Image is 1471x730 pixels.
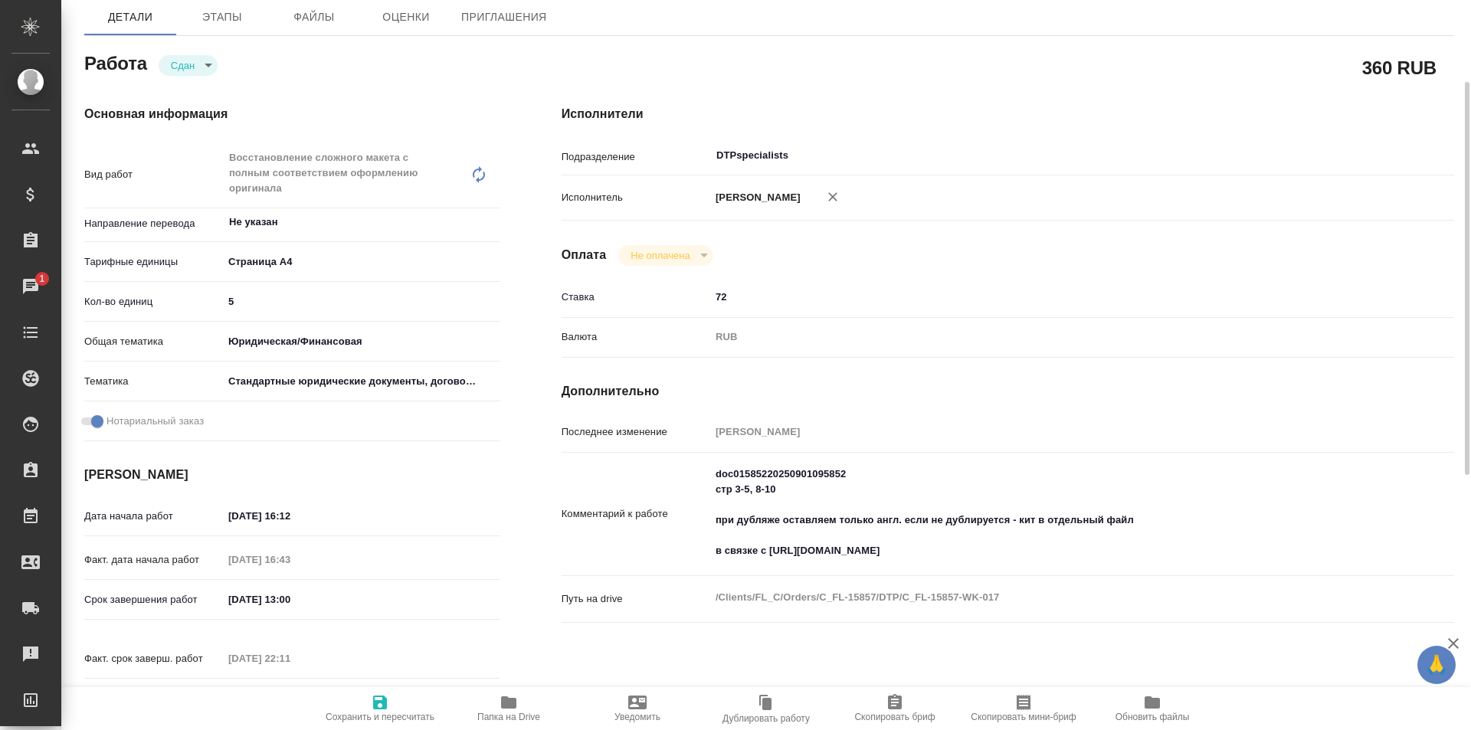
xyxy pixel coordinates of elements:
textarea: /Clients/FL_C/Orders/C_FL-15857/DTP/C_FL-15857-WK-017 [710,584,1380,611]
span: Этапы [185,8,259,27]
input: Пустое поле [710,421,1380,443]
p: Последнее изменение [562,424,710,440]
span: Файлы [277,8,351,27]
button: Не оплачена [626,249,694,262]
p: Вид работ [84,167,223,182]
h4: Оплата [562,246,607,264]
button: Сохранить и пересчитать [316,687,444,730]
p: Факт. срок заверш. работ [84,651,223,666]
button: Удалить исполнителя [816,180,850,214]
p: Валюта [562,329,710,345]
p: [PERSON_NAME] [710,190,801,205]
textarea: doc01585220250901095852 стр 3-5, 8-10 при дубляже оставляем только англ. если не дублируется - ки... [710,461,1380,564]
span: Оценки [369,8,443,27]
p: Ставка [562,290,710,305]
p: Тарифные единицы [84,254,223,270]
span: 1 [30,271,54,286]
button: Папка на Drive [444,687,573,730]
p: Подразделение [562,149,710,165]
h2: Работа [84,48,147,76]
input: ✎ Введи что-нибудь [223,505,357,527]
button: Open [492,221,495,224]
input: ✎ Введи что-нибудь [223,588,357,611]
div: Сдан [159,55,218,76]
div: Страница А4 [223,249,500,275]
span: Уведомить [614,712,660,722]
input: ✎ Введи что-нибудь [223,290,500,313]
h4: Основная информация [84,105,500,123]
h4: Исполнители [562,105,1454,123]
button: 🙏 [1417,646,1456,684]
div: RUB [710,324,1380,350]
input: ✎ Введи что-нибудь [710,286,1380,308]
span: Детали [93,8,167,27]
a: 1 [4,267,57,306]
span: Обновить файлы [1116,712,1190,722]
p: Исполнитель [562,190,710,205]
input: Пустое поле [223,647,357,669]
button: Скопировать мини-бриф [959,687,1088,730]
p: Направление перевода [84,216,223,231]
div: Сдан [618,245,713,266]
button: Open [1371,154,1374,157]
input: Пустое поле [223,548,357,571]
div: Стандартные юридические документы, договоры, уставы [223,368,500,394]
h4: Дополнительно [562,382,1454,401]
span: Дублировать работу [722,713,810,724]
span: Сохранить и пересчитать [326,712,434,722]
p: Дата начала работ [84,509,223,524]
span: Нотариальный заказ [106,414,204,429]
button: Уведомить [573,687,702,730]
button: Скопировать бриф [831,687,959,730]
h4: [PERSON_NAME] [84,466,500,484]
span: Приглашения [461,8,547,27]
button: Обновить файлы [1088,687,1217,730]
button: Сдан [166,59,199,72]
div: Юридическая/Финансовая [223,329,500,355]
span: Скопировать бриф [854,712,935,722]
p: Факт. дата начала работ [84,552,223,568]
button: Дублировать работу [702,687,831,730]
p: Комментарий к работе [562,506,710,522]
span: 🙏 [1423,649,1450,681]
h2: 360 RUB [1362,54,1437,80]
p: Кол-во единиц [84,294,223,309]
p: Срок завершения работ [84,592,223,607]
span: Папка на Drive [477,712,540,722]
p: Тематика [84,374,223,389]
p: Путь на drive [562,591,710,607]
p: Общая тематика [84,334,223,349]
span: Скопировать мини-бриф [971,712,1076,722]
